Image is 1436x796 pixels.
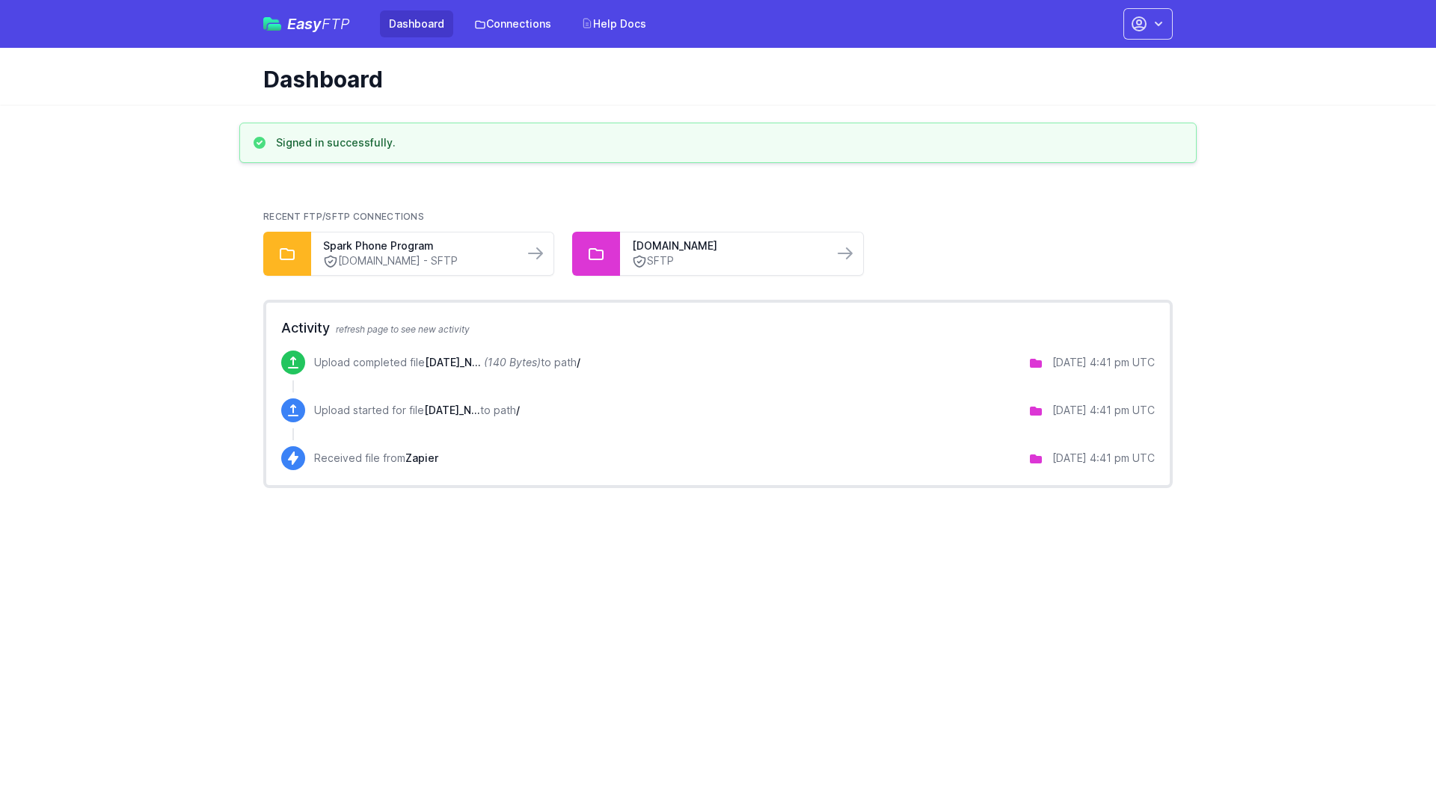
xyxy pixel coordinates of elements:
[263,16,350,31] a: EasyFTP
[572,10,655,37] a: Help Docs
[287,16,350,31] span: Easy
[263,17,281,31] img: easyftp_logo.png
[425,356,481,368] span: 09-02-2025_NYSEG_42727441731_PTM Solar.txt
[1052,403,1155,418] div: [DATE] 4:41 pm UTC
[276,135,396,150] h3: Signed in successfully.
[424,404,480,416] span: 09-02-2025_NYSEG_42727441731_PTM Solar.txt
[1052,451,1155,466] div: [DATE] 4:41 pm UTC
[263,66,1161,93] h1: Dashboard
[484,356,541,368] i: (140 Bytes)
[465,10,560,37] a: Connections
[323,238,512,253] a: Spark Phone Program
[632,238,820,253] a: [DOMAIN_NAME]
[281,318,1155,339] h2: Activity
[632,253,820,269] a: SFTP
[1052,355,1155,370] div: [DATE] 4:41 pm UTC
[405,451,438,464] span: Zapier
[263,211,1173,223] h2: Recent FTP/SFTP Connections
[336,324,470,335] span: refresh page to see new activity
[314,451,438,466] p: Received file from
[322,15,350,33] span: FTP
[323,253,512,269] a: [DOMAIN_NAME] - SFTP
[516,404,520,416] span: /
[314,355,580,370] p: Upload completed file to path
[577,356,580,368] span: /
[380,10,453,37] a: Dashboard
[314,403,520,418] p: Upload started for file to path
